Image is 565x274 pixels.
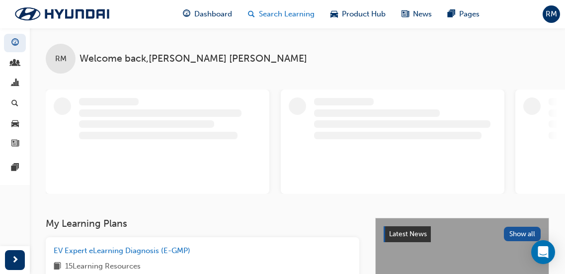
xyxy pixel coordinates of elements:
a: search-iconSearch Learning [240,4,323,24]
button: Show all [504,227,541,241]
span: Product Hub [342,8,386,20]
a: guage-iconDashboard [175,4,240,24]
h3: My Learning Plans [46,218,359,229]
span: news-icon [11,140,19,149]
span: car-icon [330,8,338,20]
span: Pages [459,8,480,20]
span: chart-icon [11,79,19,88]
span: book-icon [54,261,61,273]
span: RM [546,8,557,20]
span: EV Expert eLearning Diagnosis (E-GMP) [54,246,190,255]
span: guage-icon [11,39,19,48]
span: next-icon [11,254,19,267]
button: RM [543,5,560,23]
span: Search Learning [259,8,315,20]
img: Trak [5,3,119,24]
span: search-icon [248,8,255,20]
div: Open Intercom Messenger [531,240,555,264]
span: pages-icon [448,8,455,20]
span: search-icon [11,99,18,108]
span: news-icon [402,8,409,20]
span: News [413,8,432,20]
span: pages-icon [11,164,19,173]
span: Latest News [389,230,427,238]
a: news-iconNews [394,4,440,24]
span: Dashboard [194,8,232,20]
span: guage-icon [183,8,190,20]
span: people-icon [11,59,19,68]
a: pages-iconPages [440,4,487,24]
a: EV Expert eLearning Diagnosis (E-GMP) [54,245,194,257]
a: car-iconProduct Hub [323,4,394,24]
span: 15 Learning Resources [65,261,141,273]
span: car-icon [11,119,19,128]
span: Welcome back , [PERSON_NAME] [PERSON_NAME] [80,53,307,65]
span: RM [55,53,67,65]
a: Latest NewsShow all [384,226,541,242]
